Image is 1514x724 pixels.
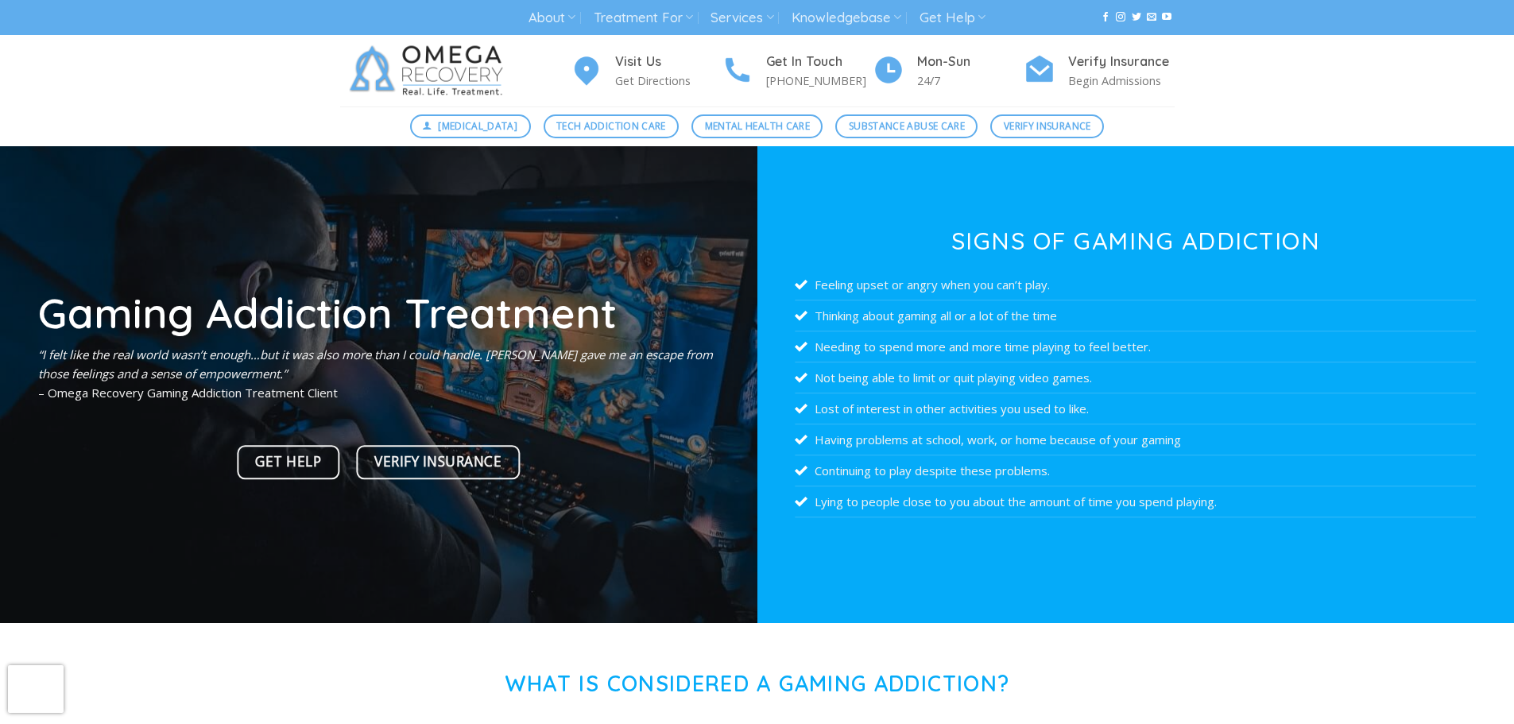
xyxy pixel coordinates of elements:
[615,72,722,90] p: Get Directions
[1162,12,1171,23] a: Follow on YouTube
[795,424,1476,455] li: Having problems at school, work, or home because of your gaming
[722,52,873,91] a: Get In Touch [PHONE_NUMBER]
[795,393,1476,424] li: Lost of interest in other activities you used to like.
[711,3,773,33] a: Services
[990,114,1104,138] a: Verify Insurance
[544,114,680,138] a: Tech Addiction Care
[795,229,1476,253] h3: Signs of Gaming Addiction
[556,118,666,134] span: Tech Addiction Care
[795,269,1476,300] li: Feeling upset or angry when you can’t play.
[1147,12,1156,23] a: Send us an email
[691,114,823,138] a: Mental Health Care
[917,72,1024,90] p: 24/7
[1101,12,1110,23] a: Follow on Facebook
[920,3,985,33] a: Get Help
[438,118,517,134] span: [MEDICAL_DATA]
[705,118,810,134] span: Mental Health Care
[795,362,1476,393] li: Not being able to limit or quit playing video games.
[238,445,340,479] a: Get Help
[1024,52,1175,91] a: Verify Insurance Begin Admissions
[795,486,1476,517] li: Lying to people close to you about the amount of time you spend playing.
[529,3,575,33] a: About
[1068,52,1175,72] h4: Verify Insurance
[38,347,713,381] em: “I felt like the real world wasn’t enough…but it was also more than I could handle. [PERSON_NAME]...
[410,114,531,138] a: [MEDICAL_DATA]
[38,292,719,334] h1: Gaming Addiction Treatment
[795,331,1476,362] li: Needing to spend more and more time playing to feel better.
[795,455,1476,486] li: Continuing to play despite these problems.
[255,451,321,473] span: Get Help
[1116,12,1125,23] a: Follow on Instagram
[571,52,722,91] a: Visit Us Get Directions
[792,3,901,33] a: Knowledgebase
[835,114,978,138] a: Substance Abuse Care
[356,445,520,479] a: Verify Insurance
[766,52,873,72] h4: Get In Touch
[340,35,519,106] img: Omega Recovery
[1068,72,1175,90] p: Begin Admissions
[766,72,873,90] p: [PHONE_NUMBER]
[615,52,722,72] h4: Visit Us
[8,665,64,713] iframe: reCAPTCHA
[1004,118,1091,134] span: Verify Insurance
[340,671,1175,697] h1: What is Considered a Gaming Addiction?
[849,118,965,134] span: Substance Abuse Care
[594,3,693,33] a: Treatment For
[917,52,1024,72] h4: Mon-Sun
[38,345,719,402] p: – Omega Recovery Gaming Addiction Treatment Client
[1132,12,1141,23] a: Follow on Twitter
[795,300,1476,331] li: Thinking about gaming all or a lot of the time
[374,451,501,473] span: Verify Insurance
